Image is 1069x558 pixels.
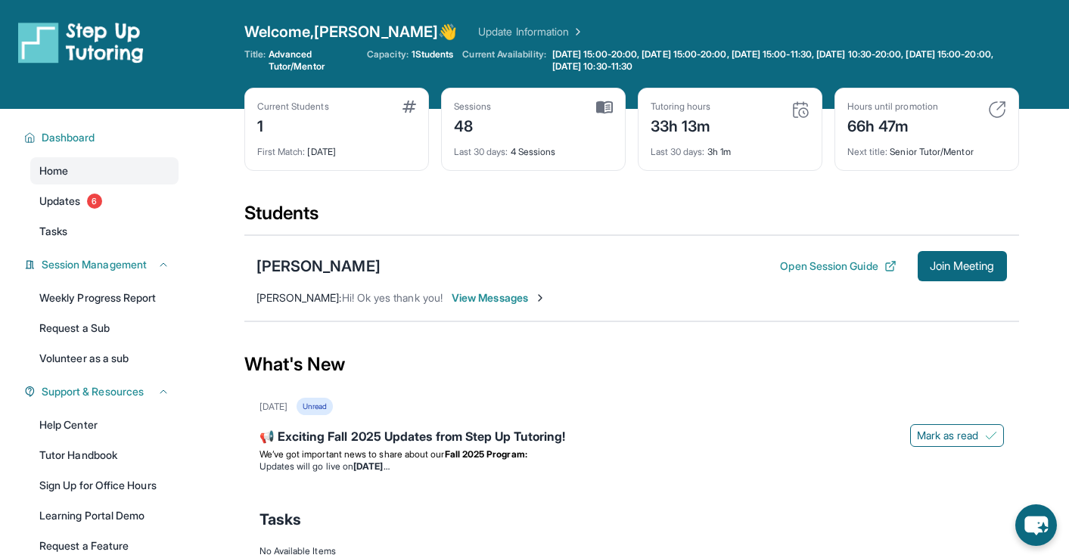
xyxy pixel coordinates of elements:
[42,130,95,145] span: Dashboard
[42,257,147,272] span: Session Management
[259,448,445,460] span: We’ve got important news to share about our
[402,101,416,113] img: card
[87,194,102,209] span: 6
[651,146,705,157] span: Last 30 days :
[259,401,287,413] div: [DATE]
[552,48,1016,73] span: [DATE] 15:00-20:00, [DATE] 15:00-20:00, [DATE] 15:00-11:30, [DATE] 10:30-20:00, [DATE] 15:00-20:0...
[367,48,409,60] span: Capacity:
[847,101,938,113] div: Hours until promotion
[454,146,508,157] span: Last 30 days :
[917,428,979,443] span: Mark as read
[596,101,613,114] img: card
[30,472,179,499] a: Sign Up for Office Hours
[256,256,381,277] div: [PERSON_NAME]
[259,545,1004,557] div: No Available Items
[30,315,179,342] a: Request a Sub
[36,384,169,399] button: Support & Resources
[259,509,301,530] span: Tasks
[454,113,492,137] div: 48
[534,292,546,304] img: Chevron-Right
[256,291,342,304] span: [PERSON_NAME] :
[30,188,179,215] a: Updates6
[452,290,546,305] span: View Messages
[18,21,144,64] img: logo
[454,101,492,113] div: Sessions
[930,262,995,271] span: Join Meeting
[257,137,416,158] div: [DATE]
[36,257,169,272] button: Session Management
[30,345,179,372] a: Volunteer as a sub
[412,48,454,60] span: 1 Students
[791,101,810,119] img: card
[244,48,266,73] span: Title:
[342,291,443,304] span: Hi! Ok yes thank you!
[297,398,333,415] div: Unread
[651,101,711,113] div: Tutoring hours
[985,429,997,442] img: Mark as read
[454,137,613,158] div: 4 Sessions
[244,331,1019,398] div: What's New
[549,48,1019,73] a: [DATE] 15:00-20:00, [DATE] 15:00-20:00, [DATE] 15:00-11:30, [DATE] 10:30-20:00, [DATE] 15:00-20:0...
[42,384,144,399] span: Support & Resources
[30,502,179,529] a: Learning Portal Demo
[259,427,1004,448] div: 📢 Exciting Fall 2025 Updates from Step Up Tutoring!
[39,224,67,239] span: Tasks
[39,194,81,209] span: Updates
[569,24,584,39] img: Chevron Right
[39,163,68,178] span: Home
[445,448,527,460] strong: Fall 2025 Program:
[259,460,1004,473] li: Updates will go live on
[918,251,1007,281] button: Join Meeting
[30,218,179,245] a: Tasks
[651,137,810,158] div: 3h 1m
[478,24,584,39] a: Update Information
[847,137,1006,158] div: Senior Tutor/Mentor
[1015,504,1057,546] button: chat-button
[257,146,306,157] span: First Match :
[651,113,711,137] div: 33h 13m
[353,460,389,472] strong: [DATE]
[988,101,1006,119] img: card
[257,113,329,137] div: 1
[910,424,1004,447] button: Mark as read
[30,442,179,469] a: Tutor Handbook
[269,48,358,73] span: Advanced Tutor/Mentor
[462,48,545,73] span: Current Availability:
[244,21,458,42] span: Welcome, [PERSON_NAME] 👋
[847,146,888,157] span: Next title :
[257,101,329,113] div: Current Students
[847,113,938,137] div: 66h 47m
[30,284,179,312] a: Weekly Progress Report
[30,157,179,184] a: Home
[780,259,896,274] button: Open Session Guide
[36,130,169,145] button: Dashboard
[30,411,179,439] a: Help Center
[244,201,1019,234] div: Students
